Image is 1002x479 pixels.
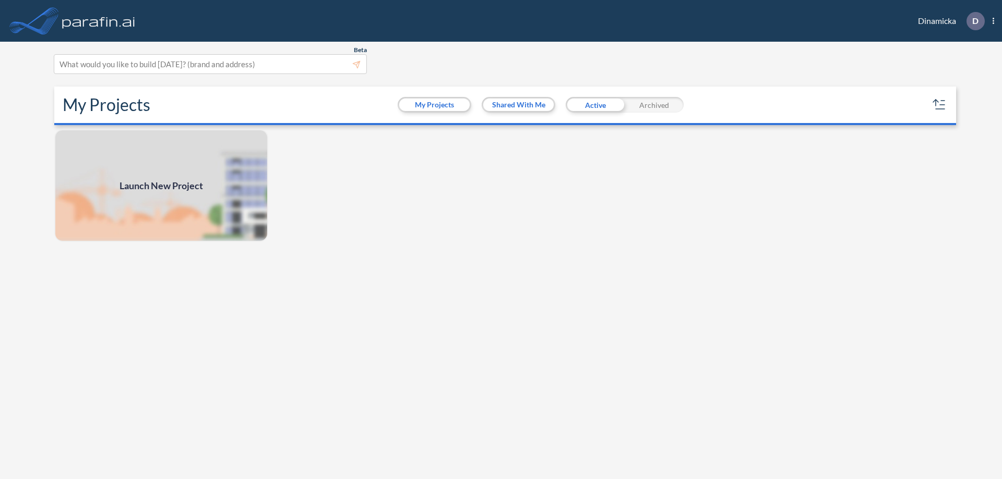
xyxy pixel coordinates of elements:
[566,97,625,113] div: Active
[399,99,470,111] button: My Projects
[902,12,994,30] div: Dinamicka
[60,10,137,31] img: logo
[63,95,150,115] h2: My Projects
[972,16,979,26] p: D
[931,96,948,113] button: sort
[354,46,367,54] span: Beta
[54,129,268,242] img: add
[120,179,203,193] span: Launch New Project
[483,99,554,111] button: Shared With Me
[625,97,684,113] div: Archived
[54,129,268,242] a: Launch New Project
